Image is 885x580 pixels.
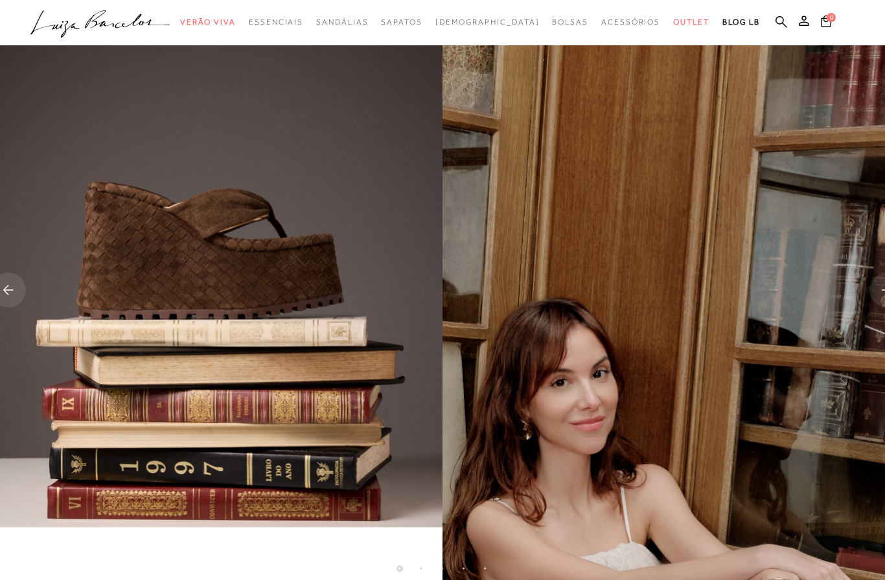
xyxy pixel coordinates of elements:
[316,10,368,34] a: noSubCategoriesText
[381,10,422,34] a: noSubCategoriesText
[817,14,835,32] button: 0
[827,13,836,22] span: 0
[435,10,540,34] a: noSubCategoriesText
[249,17,303,27] span: Essenciais
[435,17,540,27] span: [DEMOGRAPHIC_DATA]
[722,10,760,34] a: BLOG LB
[249,10,303,34] a: noSubCategoriesText
[673,10,709,34] a: noSubCategoriesText
[552,10,588,34] a: noSubCategoriesText
[381,17,422,27] span: Sapatos
[316,17,368,27] span: Sandálias
[552,17,588,27] span: Bolsas
[180,17,236,27] span: Verão Viva
[673,17,709,27] span: Outlet
[722,17,760,27] span: BLOG LB
[601,10,660,34] a: noSubCategoriesText
[180,10,236,34] a: noSubCategoriesText
[601,17,660,27] span: Acessórios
